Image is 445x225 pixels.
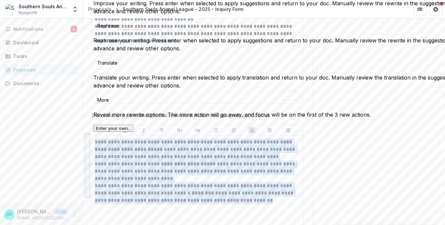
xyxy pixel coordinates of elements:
a: Dashboard [3,37,80,48]
span: Notifications [13,27,71,32]
span: 2 [71,26,77,32]
p: User [54,209,68,215]
p: [PERSON_NAME] [17,208,52,215]
p: Describe any partnerships that make/will make this program successful. [92,111,270,119]
img: Southern Souls Animal League [5,4,16,15]
a: Proposals [85,4,114,14]
div: Dashboard [13,39,74,46]
button: Notifications2 [3,24,80,34]
span: Nonprofit [19,10,37,16]
button: Open entity switcher [71,3,80,16]
nav: breadcrumb [85,4,246,14]
a: Proposals [3,64,80,75]
a: Documents [3,78,80,89]
button: More [71,211,78,219]
p: [EMAIL_ADDRESS][DOMAIN_NAME] [17,215,68,221]
div: Proposals [13,66,74,73]
div: Proposals [88,6,111,13]
div: Tasks [13,53,74,60]
a: Tasks [3,51,80,62]
div: Anna Shepard [7,212,12,217]
div: Documents [13,80,74,87]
